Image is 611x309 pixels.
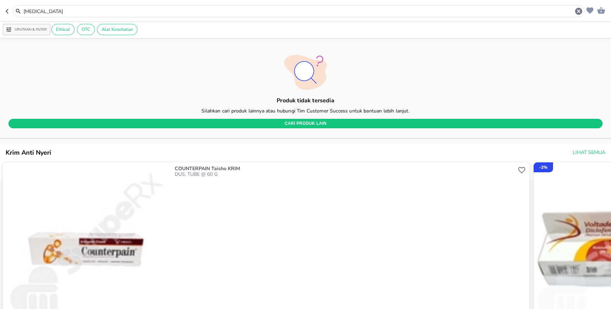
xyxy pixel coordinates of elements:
[175,166,515,172] p: COUNTERPAIN Taisho KRIM
[23,8,574,15] input: Cari 4000+ produk di sini
[52,26,74,33] span: Ethical
[573,148,605,157] span: Lihat Semua
[175,172,516,177] p: DUS, TUBE @ 60 G
[281,48,330,97] img: no available products
[77,26,95,33] span: OTC
[201,97,409,105] p: Produk tidak tersedia
[97,24,137,35] div: Alat Kesehatan
[15,27,47,32] p: Urutkan & Filter
[51,24,75,35] div: Ethical
[97,26,137,33] span: Alat Kesehatan
[8,119,603,128] button: CARI PRODUK LAIN
[77,24,95,35] div: OTC
[570,146,607,159] button: Lihat Semua
[539,164,547,170] p: - 2 %
[201,108,409,114] p: Silahkan cari produk lainnya atau hubungi Tim Customer Success untuk bantuan lebih lanjut.
[3,24,50,35] button: Urutkan & Filter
